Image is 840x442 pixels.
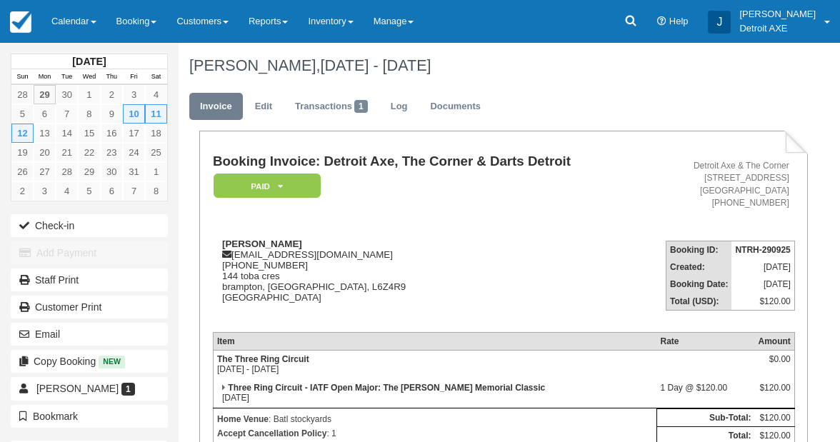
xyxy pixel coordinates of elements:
[34,124,56,143] a: 13
[121,383,135,396] span: 1
[11,377,168,400] a: [PERSON_NAME] 1
[101,181,123,201] a: 6
[34,69,56,85] th: Mon
[11,350,168,373] button: Copy Booking New
[10,11,31,33] img: checkfront-main-nav-mini-logo.png
[11,162,34,181] a: 26
[78,181,100,201] a: 5
[666,258,732,276] th: Created:
[56,124,78,143] a: 14
[354,100,368,113] span: 1
[34,162,56,181] a: 27
[11,104,34,124] a: 5
[284,93,379,121] a: Transactions1
[56,181,78,201] a: 4
[739,21,816,36] p: Detroit AXE
[123,69,145,85] th: Fri
[213,173,316,199] a: Paid
[11,323,168,346] button: Email
[189,93,243,121] a: Invoice
[646,160,789,209] address: Detroit Axe & The Corner [STREET_ADDRESS] [GEOGRAPHIC_DATA] [PHONE_NUMBER]
[145,181,167,201] a: 8
[189,57,798,74] h1: [PERSON_NAME],
[123,162,145,181] a: 31
[11,296,168,318] a: Customer Print
[657,409,755,427] th: Sub-Total:
[320,56,431,74] span: [DATE] - [DATE]
[11,268,168,291] a: Staff Print
[214,174,321,199] em: Paid
[758,383,790,404] div: $120.00
[11,241,168,264] button: Add Payment
[78,162,100,181] a: 29
[758,354,790,376] div: $0.00
[101,162,123,181] a: 30
[217,354,309,364] strong: The Three Ring Circuit
[123,104,145,124] a: 10
[657,379,755,408] td: 1 Day @ $120.00
[731,258,794,276] td: [DATE]
[123,143,145,162] a: 24
[101,124,123,143] a: 16
[11,214,168,237] button: Check-in
[217,426,653,441] p: : 1
[101,85,123,104] a: 2
[36,383,119,394] span: [PERSON_NAME]
[228,383,545,393] strong: Three Ring Circuit - IATF Open Major: The [PERSON_NAME] Memorial Classic
[213,351,656,380] td: [DATE] - [DATE]
[101,104,123,124] a: 9
[123,85,145,104] a: 3
[11,69,34,85] th: Sun
[78,69,100,85] th: Wed
[419,93,491,121] a: Documents
[72,56,106,67] strong: [DATE]
[213,238,641,321] div: [EMAIL_ADDRESS][DOMAIN_NAME] [PHONE_NUMBER] 144 toba cres brampton, [GEOGRAPHIC_DATA], L6Z4R9 [GE...
[669,16,689,26] span: Help
[754,333,794,351] th: Amount
[56,162,78,181] a: 28
[78,124,100,143] a: 15
[217,412,653,426] p: : Batl stockyards
[78,104,100,124] a: 8
[123,181,145,201] a: 7
[657,333,755,351] th: Rate
[101,143,123,162] a: 23
[666,293,732,311] th: Total (USD):
[145,85,167,104] a: 4
[145,69,167,85] th: Sat
[145,104,167,124] a: 11
[56,85,78,104] a: 30
[731,276,794,293] td: [DATE]
[11,124,34,143] a: 12
[754,409,794,427] td: $120.00
[11,85,34,104] a: 28
[78,143,100,162] a: 22
[34,85,56,104] a: 29
[34,104,56,124] a: 6
[56,104,78,124] a: 7
[11,181,34,201] a: 2
[56,69,78,85] th: Tue
[145,124,167,143] a: 18
[380,93,419,121] a: Log
[735,245,790,255] strong: NTRH-290925
[78,85,100,104] a: 1
[666,276,732,293] th: Booking Date:
[731,293,794,311] td: $120.00
[708,11,731,34] div: J
[217,428,326,438] strong: Accept Cancellation Policy
[213,154,641,169] h1: Booking Invoice: Detroit Axe, The Corner & Darts Detroit
[244,93,283,121] a: Edit
[657,17,666,26] i: Help
[222,238,302,249] strong: [PERSON_NAME]
[213,333,656,351] th: Item
[123,124,145,143] a: 17
[56,143,78,162] a: 21
[101,69,123,85] th: Thu
[11,405,168,428] button: Bookmark
[34,143,56,162] a: 20
[666,241,732,258] th: Booking ID:
[145,162,167,181] a: 1
[11,143,34,162] a: 19
[34,181,56,201] a: 3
